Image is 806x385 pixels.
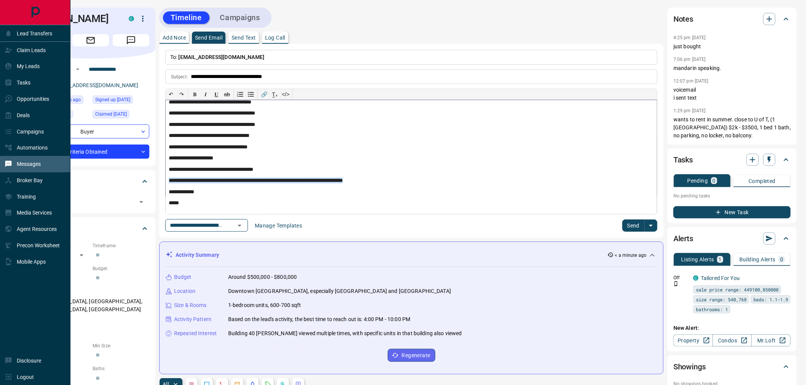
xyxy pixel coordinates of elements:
[673,116,791,140] p: wants to rent in summer. close to U of T, (1 [GEOGRAPHIC_DATA]) $2k - $3500, 1 bed 1 bath, no par...
[673,151,791,169] div: Tasks
[673,361,706,373] h2: Showings
[696,296,747,303] span: size range: 540,768
[32,295,149,316] p: [GEOGRAPHIC_DATA], [GEOGRAPHIC_DATA], [GEOGRAPHIC_DATA], [GEOGRAPHIC_DATA]
[166,89,176,100] button: ↶
[693,275,699,281] div: condos.ca
[228,273,297,281] p: Around $500,000 - $800,000
[228,287,451,295] p: Downtown [GEOGRAPHIC_DATA], especially [GEOGRAPHIC_DATA] and [GEOGRAPHIC_DATA]
[673,64,791,72] p: mandarin speaking.
[95,110,127,118] span: Claimed [DATE]
[195,35,222,40] p: Send Email
[696,286,779,293] span: sale price range: 449100,858000
[673,154,693,166] h2: Tasks
[752,334,791,347] a: Mr.Loft
[95,96,130,103] span: Signed up [DATE]
[234,220,245,231] button: Open
[713,178,716,183] p: 0
[222,89,232,100] button: ab
[93,365,149,372] p: Baths:
[179,54,265,60] span: [EMAIL_ADDRESS][DOMAIN_NAME]
[174,301,207,309] p: Size & Rooms
[688,178,708,183] p: Pending
[93,342,149,349] p: Min Size:
[719,257,722,262] p: 1
[93,265,149,272] p: Budget:
[673,358,791,376] div: Showings
[713,334,752,347] a: Condos
[235,89,246,100] button: Numbered list
[129,16,134,21] div: condos.ca
[32,288,149,295] p: Areas Searched:
[228,301,301,309] p: 1-bedroom units, 600-700 sqft
[190,89,200,100] button: 𝐁
[388,349,435,362] button: Regenerate
[228,315,410,323] p: Based on the lead's activity, the best time to reach out is: 4:00 PM - 10:00 PM
[673,281,679,286] svg: Push Notification Only
[232,35,256,40] p: Send Text
[673,190,791,202] p: No pending tasks
[673,35,706,40] p: 4:25 pm [DATE]
[696,305,728,313] span: bathrooms: 1
[701,275,740,281] a: Tailored For You
[673,324,791,332] p: New Alert:
[673,334,713,347] a: Property
[673,108,706,113] p: 1:29 pm [DATE]
[163,35,186,40] p: Add Note
[73,65,82,74] button: Open
[93,242,149,249] p: Timeframe:
[176,251,219,259] p: Activity Summary
[211,89,222,100] button: 𝐔
[136,197,147,207] button: Open
[739,257,776,262] p: Building Alerts
[673,57,706,62] p: 7:06 pm [DATE]
[265,35,285,40] p: Log Call
[673,43,791,51] p: just bought
[113,34,149,46] span: Message
[174,329,217,337] p: Repeated Interest
[72,34,109,46] span: Email
[673,229,791,248] div: Alerts
[615,252,647,259] p: < a minute ago
[32,124,149,138] div: Buyer
[214,91,218,97] span: 𝐔
[224,91,230,97] s: ab
[174,287,195,295] p: Location
[753,296,788,303] span: beds: 1.1-1.9
[622,220,645,232] button: Send
[93,95,149,106] div: Sun Oct 29 2023
[174,315,211,323] p: Activity Pattern
[32,145,149,159] div: Criteria Obtained
[673,13,693,25] h2: Notes
[280,89,291,100] button: </>
[749,178,776,184] p: Completed
[32,220,149,238] div: Criteria
[166,248,657,262] div: Activity Summary< a minute ago
[32,320,149,326] p: Motivation:
[780,257,783,262] p: 0
[200,89,211,100] button: 𝑰
[176,89,187,100] button: ↷
[673,78,708,84] p: 12:07 pm [DATE]
[250,220,307,232] button: Manage Templates
[681,257,714,262] p: Listing Alerts
[622,220,658,232] div: split button
[246,89,256,100] button: Bullet list
[673,86,791,102] p: voicemail i sent text
[163,11,209,24] button: Timeline
[174,273,192,281] p: Budget
[673,232,693,245] h2: Alerts
[165,50,657,65] p: To:
[259,89,270,100] button: 🔗
[32,13,117,25] h1: [PERSON_NAME]
[673,10,791,28] div: Notes
[93,110,149,121] div: Fri May 31 2024
[213,11,268,24] button: Campaigns
[270,89,280,100] button: T̲ₓ
[32,172,149,191] div: Tags
[673,206,791,218] button: New Task
[171,73,188,80] p: Subject:
[228,329,462,337] p: Building 40 [PERSON_NAME] viewed multiple times, with specific units in that building also viewed
[53,82,139,88] a: [EMAIL_ADDRESS][DOMAIN_NAME]
[673,274,689,281] p: Off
